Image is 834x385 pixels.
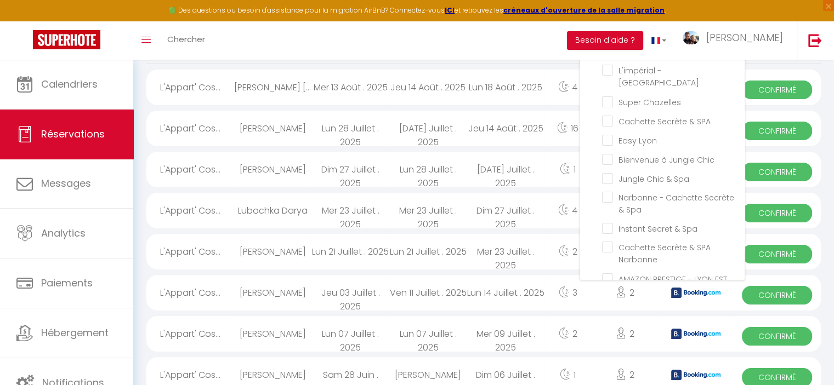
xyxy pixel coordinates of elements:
[9,4,42,37] button: Ouvrir le widget de chat LiveChat
[683,31,699,45] img: ...
[445,5,455,15] a: ICI
[41,326,109,340] span: Hébergement
[567,31,643,50] button: Besoin d'aide ?
[41,176,91,190] span: Messages
[503,5,665,15] a: créneaux d'ouverture de la salle migration
[159,21,213,60] a: Chercher
[619,192,734,215] span: Narbonne - Cachette Secrète & Spa
[787,336,826,377] iframe: Chat
[619,97,681,108] span: Super Chazelles
[674,21,797,60] a: ... [PERSON_NAME]
[706,31,783,44] span: [PERSON_NAME]
[619,116,711,127] span: Cachette Secrète & SPA
[619,135,657,146] span: Easy Lyon
[619,242,711,265] span: Cachette Secrète & SPA Narbonne
[41,226,86,240] span: Analytics
[167,33,205,45] span: Chercher
[33,30,100,49] img: Super Booking
[41,127,105,141] span: Réservations
[808,33,822,47] img: logout
[41,276,93,290] span: Paiements
[41,77,98,91] span: Calendriers
[619,65,699,88] span: L'impérial - [GEOGRAPHIC_DATA]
